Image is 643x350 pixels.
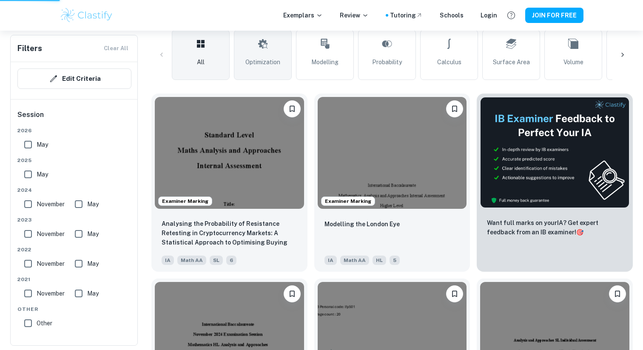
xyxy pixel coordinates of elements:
button: JOIN FOR FREE [525,8,583,23]
span: May [87,229,99,239]
span: 5 [390,256,400,265]
span: Volume [563,57,583,67]
span: May [87,199,99,209]
span: Examiner Marking [321,197,375,205]
span: May [37,140,48,149]
span: Examiner Marking [159,197,212,205]
span: November [37,259,65,268]
span: Calculus [437,57,461,67]
span: November [37,229,65,239]
span: Probability [372,57,402,67]
a: ThumbnailWant full marks on yourIA? Get expert feedback from an IB examiner! [477,94,633,272]
span: November [37,199,65,209]
span: 2023 [17,216,131,224]
span: May [87,289,99,298]
span: Other [37,319,52,328]
span: May [87,259,99,268]
p: Modelling the London Eye [324,219,400,229]
a: Schools [440,11,464,20]
button: Please log in to bookmark exemplars [446,285,463,302]
span: Optimization [245,57,280,67]
p: Want full marks on your IA ? Get expert feedback from an IB examiner! [487,218,623,237]
h6: Filters [17,43,42,54]
span: 2021 [17,276,131,283]
span: HL [373,256,386,265]
p: Review [340,11,369,20]
a: Login [481,11,497,20]
button: Please log in to bookmark exemplars [284,285,301,302]
p: Analysing the Probability of Resistance Retesting in Cryptocurrency Markets: A Statistical Approa... [162,219,297,248]
span: Math AA [177,256,206,265]
button: Please log in to bookmark exemplars [609,285,626,302]
span: 2024 [17,186,131,194]
p: Exemplars [283,11,323,20]
span: 6 [226,256,236,265]
span: 2025 [17,157,131,164]
a: Tutoring [390,11,423,20]
span: SL [210,256,223,265]
span: 2022 [17,246,131,253]
button: Please log in to bookmark exemplars [446,100,463,117]
button: Help and Feedback [504,8,518,23]
span: IA [324,256,337,265]
img: Math AA IA example thumbnail: Analysing the Probability of Resistance [155,97,304,209]
span: Math AA [340,256,369,265]
img: Thumbnail [480,97,629,208]
img: Math AA IA example thumbnail: Modelling the London Eye [318,97,467,209]
a: Examiner MarkingPlease log in to bookmark exemplarsModelling the London EyeIAMath AAHL5 [314,94,470,272]
button: Edit Criteria [17,68,131,89]
span: 🎯 [576,229,583,236]
span: November [37,289,65,298]
span: Surface Area [493,57,530,67]
span: Other [17,305,131,313]
span: 2026 [17,127,131,134]
span: Modelling [311,57,339,67]
a: Examiner MarkingPlease log in to bookmark exemplarsAnalysing the Probability of Resistance Retest... [151,94,307,272]
span: May [37,170,48,179]
button: Please log in to bookmark exemplars [284,100,301,117]
span: IA [162,256,174,265]
h6: Session [17,110,131,127]
img: Clastify logo [60,7,114,24]
span: All [197,57,205,67]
